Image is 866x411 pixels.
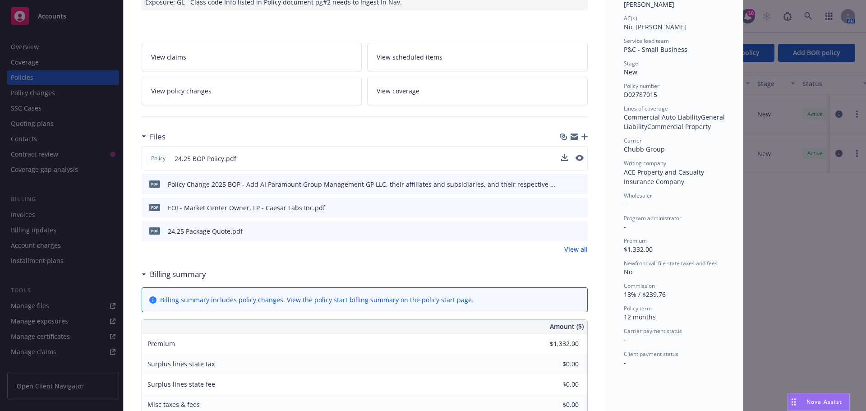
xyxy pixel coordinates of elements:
span: Surplus lines state tax [147,360,215,368]
span: Surplus lines state fee [147,380,215,388]
span: Premium [624,237,647,245]
span: D02787015 [624,90,657,99]
span: Amount ($) [550,322,584,331]
button: preview file [576,203,584,212]
button: download file [561,154,568,161]
div: Policy Change 2025 BOP - Add AI Paramount Group Management GP LLC, their affiliates and subsidiar... [168,180,558,189]
span: Newfront will file state taxes and fees [624,259,718,267]
span: 24.25 BOP Policy.pdf [175,154,236,163]
span: Client payment status [624,350,678,358]
span: View claims [151,52,186,62]
span: New [624,68,637,76]
span: 18% / $239.76 [624,290,666,299]
span: 12 months [624,313,656,321]
span: General Liability [624,113,727,131]
span: View coverage [377,86,419,96]
span: View scheduled items [377,52,442,62]
span: Chubb Group [624,145,665,153]
button: preview file [576,155,584,161]
span: pdf [149,180,160,187]
div: EOI - Market Center Owner, LP - Caesar Labs Inc.pdf [168,203,325,212]
input: 0.00 [525,378,584,391]
span: P&C - Small Business [624,45,687,54]
div: 24.25 Package Quote.pdf [168,226,243,236]
span: View policy changes [151,86,212,96]
input: 0.00 [525,337,584,351]
span: Carrier payment status [624,327,682,335]
span: - [624,200,626,208]
h3: Files [150,131,166,143]
button: download file [562,180,569,189]
button: download file [562,226,569,236]
span: pdf [149,227,160,234]
a: View claims [142,43,362,71]
span: pdf [149,204,160,211]
h3: Billing summary [150,268,206,280]
span: Policy term [624,305,652,312]
div: Files [142,131,166,143]
button: preview file [576,154,584,163]
span: Commission [624,282,655,290]
button: preview file [576,180,584,189]
a: View all [564,245,588,254]
div: Billing summary [142,268,206,280]
span: Premium [147,339,175,348]
span: Policy number [624,82,659,90]
input: 0.00 [525,357,584,371]
span: No [624,268,632,276]
a: View policy changes [142,77,362,105]
span: AC(s) [624,14,637,22]
span: ACE Property and Casualty Insurance Company [624,168,706,186]
span: Commercial Auto Liability [624,113,701,121]
span: Misc taxes & fees [147,400,200,409]
button: download file [562,203,569,212]
a: View coverage [367,77,588,105]
span: Nova Assist [806,398,842,406]
span: Carrier [624,137,642,144]
span: $1,332.00 [624,245,653,254]
a: View scheduled items [367,43,588,71]
span: Policy [149,154,167,162]
span: Writing company [624,159,666,167]
span: Wholesaler [624,192,652,199]
span: Stage [624,60,638,67]
button: Nova Assist [788,393,850,411]
span: Service lead team [624,37,669,45]
button: download file [561,154,568,163]
div: Billing summary includes policy changes. View the policy start billing summary on the . [160,295,474,305]
a: policy start page [422,296,472,304]
span: - [624,222,626,231]
span: Lines of coverage [624,105,668,112]
span: Commercial Property [647,122,711,131]
button: preview file [576,226,584,236]
span: Nic [PERSON_NAME] [624,23,686,31]
div: Drag to move [788,393,799,411]
span: - [624,358,626,367]
span: - [624,336,626,344]
span: Program administrator [624,214,682,222]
